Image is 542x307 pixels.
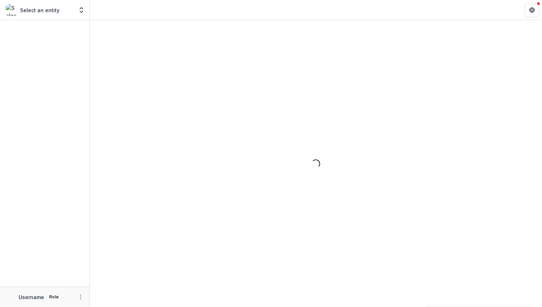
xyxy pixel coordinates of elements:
[19,293,44,301] p: Username
[47,294,61,300] p: Role
[76,293,85,301] button: More
[20,6,60,14] p: Select an entity
[6,4,17,16] img: Select an entity
[76,3,86,17] button: Open entity switcher
[525,3,539,17] button: Get Help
